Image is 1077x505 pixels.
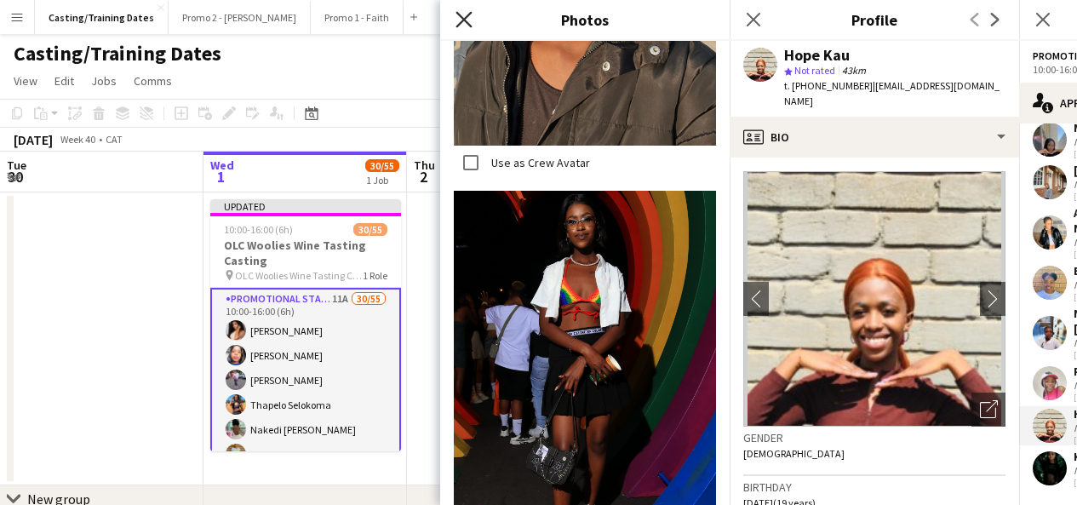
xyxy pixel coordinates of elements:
[208,167,234,187] span: 1
[56,133,99,146] span: Week 40
[91,73,117,89] span: Jobs
[411,167,435,187] span: 2
[730,117,1019,158] div: Bio
[366,174,398,187] div: 1 Job
[794,64,835,77] span: Not rated
[14,41,221,66] h1: Casting/Training Dates
[743,479,1005,495] h3: Birthday
[224,223,293,236] span: 10:00-16:00 (6h)
[210,238,401,268] h3: OLC Woolies Wine Tasting Casting
[14,131,53,148] div: [DATE]
[127,70,179,92] a: Comms
[235,269,363,282] span: OLC Woolies Wine Tasting Casting
[4,167,26,187] span: 30
[784,79,873,92] span: t. [PHONE_NUMBER]
[35,1,169,34] button: Casting/Training Dates
[730,9,1019,31] h3: Profile
[365,159,399,172] span: 30/55
[839,64,869,77] span: 43km
[743,430,1005,445] h3: Gender
[353,223,387,236] span: 30/55
[784,48,850,63] div: Hope Kau
[311,1,404,34] button: Promo 1 - Faith
[7,70,44,92] a: View
[488,155,590,170] label: Use as Crew Avatar
[14,73,37,89] span: View
[743,447,845,460] span: [DEMOGRAPHIC_DATA]
[784,79,1000,107] span: | [EMAIL_ADDRESS][DOMAIN_NAME]
[440,9,730,31] h3: Photos
[169,1,311,34] button: Promo 2 - [PERSON_NAME]
[363,269,387,282] span: 1 Role
[414,158,435,173] span: Thu
[210,199,401,451] app-job-card: Updated10:00-16:00 (6h)30/55OLC Woolies Wine Tasting Casting OLC Woolies Wine Tasting Casting1 Ro...
[7,158,26,173] span: Tue
[210,199,401,213] div: Updated
[48,70,81,92] a: Edit
[210,158,234,173] span: Wed
[84,70,123,92] a: Jobs
[54,73,74,89] span: Edit
[106,133,123,146] div: CAT
[134,73,172,89] span: Comms
[971,393,1005,427] div: Open photos pop-in
[743,171,1005,427] img: Crew avatar or photo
